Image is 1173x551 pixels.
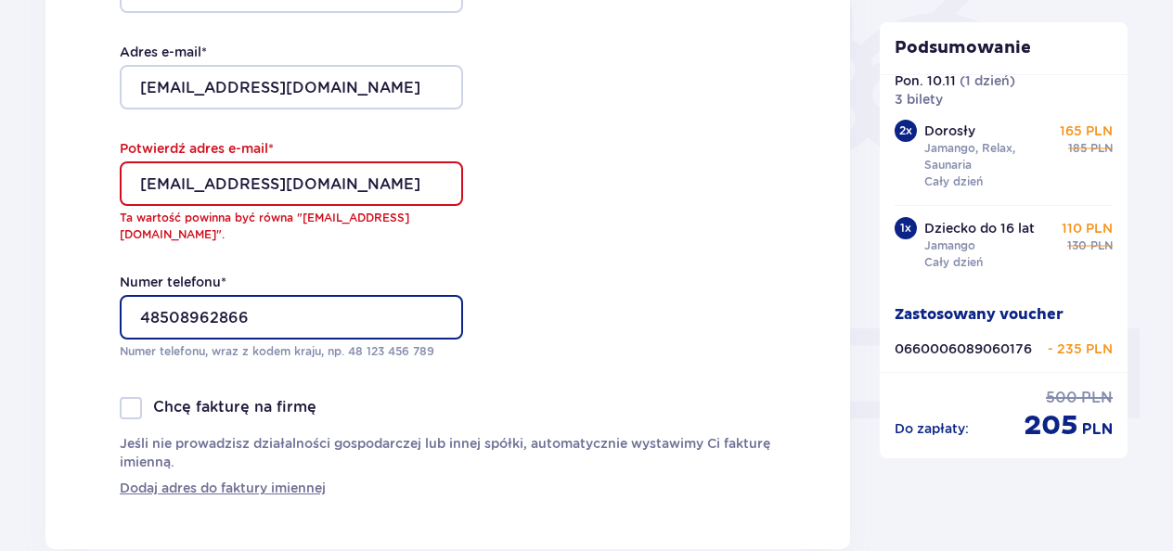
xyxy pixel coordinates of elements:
[1024,408,1078,443] span: 205
[153,397,316,417] p: Chcę fakturę na firmę
[924,219,1035,237] p: Dziecko do 16 lat
[1068,140,1087,157] span: 185
[1046,388,1077,408] span: 500
[120,343,463,360] p: Numer telefonu, wraz z kodem kraju, np. 48 ​123 ​456 ​789
[960,71,1015,90] p: ( 1 dzień )
[924,173,983,190] p: Cały dzień
[120,161,463,206] input: Potwierdź adres e-mail
[120,434,776,471] p: Jeśli nie prowadzisz działalności gospodarczej lub innej spółki, automatycznie wystawimy Ci faktu...
[120,139,274,158] label: Potwierdź adres e-mail *
[895,120,917,142] div: 2 x
[895,217,917,239] div: 1 x
[924,254,983,271] p: Cały dzień
[120,273,226,291] label: Numer telefonu *
[924,122,975,140] p: Dorosły
[1048,340,1113,358] p: - 235 PLN
[120,479,326,497] a: Dodaj adres do faktury imiennej
[924,237,975,254] p: Jamango
[895,304,1063,325] p: Zastosowany voucher
[120,210,463,243] p: Ta wartość powinna być równa "[EMAIL_ADDRESS][DOMAIN_NAME]".
[924,140,1052,173] p: Jamango, Relax, Saunaria
[1062,219,1113,237] p: 110 PLN
[1081,388,1113,408] span: PLN
[1067,237,1087,254] span: 130
[1060,122,1113,140] p: 165 PLN
[895,419,969,438] p: Do zapłaty :
[895,71,956,90] p: Pon. 10.11
[1082,419,1113,440] span: PLN
[1090,140,1113,157] span: PLN
[120,295,463,340] input: Numer telefonu
[895,90,943,109] p: 3 bilety
[1090,237,1113,254] span: PLN
[120,43,207,61] label: Adres e-mail *
[880,37,1128,59] p: Podsumowanie
[895,340,1032,358] p: 0660006089060176
[120,65,463,109] input: Adres e-mail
